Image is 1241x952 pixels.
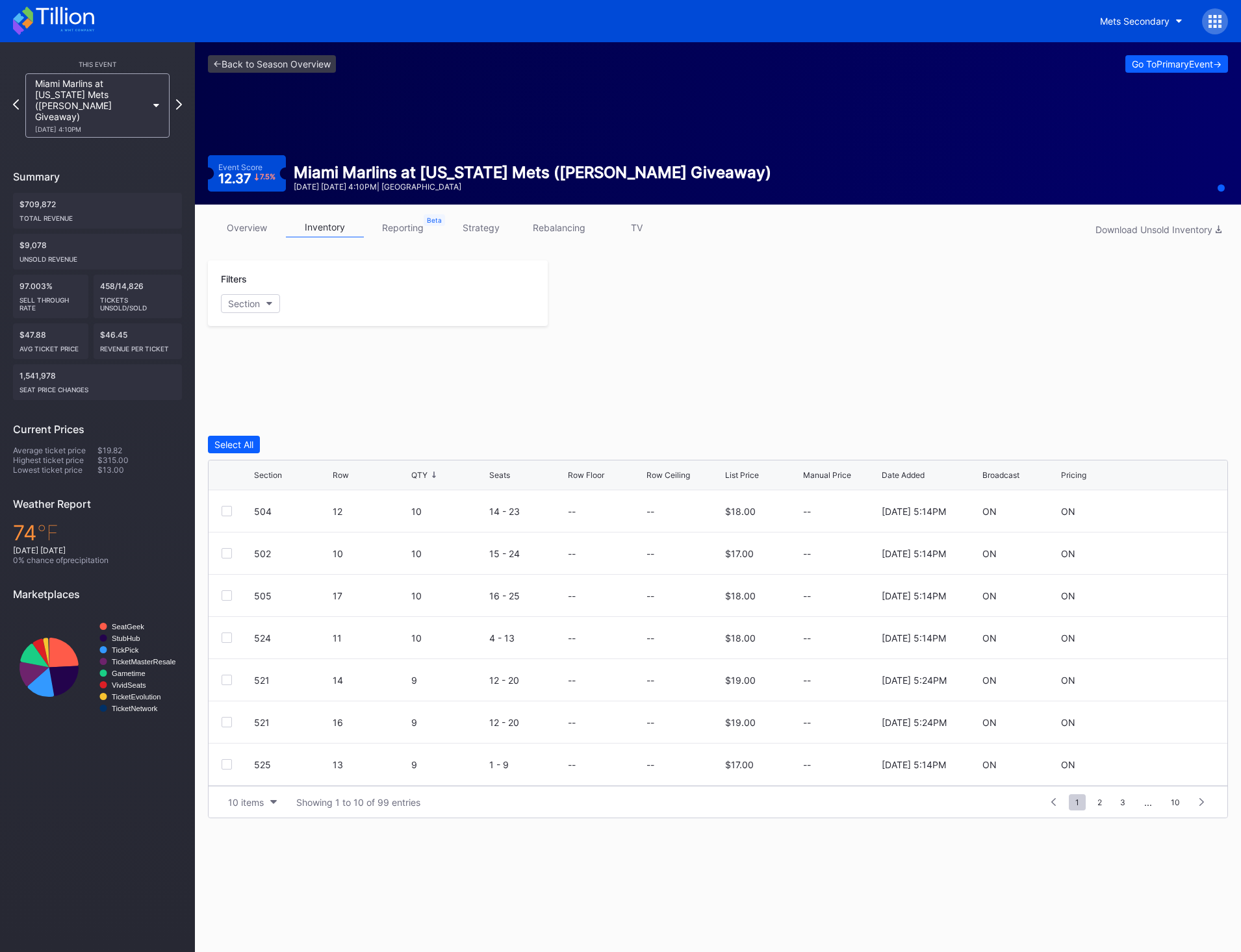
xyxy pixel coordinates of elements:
div: [DATE] 5:14PM [882,590,946,601]
div: Download Unsold Inventory [1095,224,1222,235]
div: 10 [411,590,487,601]
div: -- [568,506,576,517]
div: Section [254,470,282,480]
div: Total Revenue [19,209,175,222]
div: 12.37 [218,172,276,185]
div: [DATE] 5:24PM [882,675,947,686]
text: TicketEvolution [112,693,160,701]
div: 7.5 % [260,173,275,181]
div: $19.00 [725,675,756,686]
div: Event Score [218,162,262,172]
a: overview [208,218,286,238]
div: 525 [254,759,329,770]
div: 16 - 25 [489,590,565,601]
div: Mets Secondary [1100,16,1170,27]
div: Miami Marlins at [US_STATE] Mets ([PERSON_NAME] Giveaway) [35,78,147,133]
div: $18.00 [725,506,756,517]
div: -- [803,506,878,517]
div: -- [803,633,878,644]
div: -- [646,759,654,770]
div: 10 items [228,797,264,808]
div: -- [803,717,878,728]
div: 12 - 20 [489,675,565,686]
div: 0 % chance of precipitation [13,555,182,565]
div: Unsold Revenue [19,250,175,263]
div: 521 [254,675,329,686]
div: Tickets Unsold/Sold [100,291,176,312]
div: Select All [214,439,253,450]
div: 9 [411,759,487,770]
div: -- [646,675,654,686]
span: ℉ [37,520,58,545]
div: -- [568,590,576,601]
div: Showing 1 to 10 of 99 entries [296,797,420,808]
div: 524 [254,633,329,644]
div: ... [1134,797,1162,808]
div: [DATE] 5:14PM [882,759,946,770]
div: ON [1061,675,1075,686]
div: $18.00 [725,590,756,601]
text: TicketNetwork [112,705,158,712]
div: [DATE] 5:24PM [882,717,947,728]
text: TickPick [112,646,139,654]
div: ON [1061,759,1075,770]
div: Lowest ticket price [13,465,97,475]
div: $18.00 [725,633,756,644]
div: 14 - 23 [489,506,565,517]
div: Current Prices [13,423,182,436]
button: Go ToPrimaryEvent-> [1125,55,1228,73]
div: $19.00 [725,717,756,728]
div: 1 - 9 [489,759,565,770]
div: seat price changes [19,381,175,394]
div: 458/14,826 [94,275,183,318]
div: Marketplaces [13,588,182,601]
text: SeatGeek [112,623,144,631]
div: -- [568,633,576,644]
div: Weather Report [13,497,182,510]
div: 10 [333,548,408,559]
div: -- [803,548,878,559]
div: $9,078 [13,234,182,269]
div: 12 - 20 [489,717,565,728]
div: $13.00 [97,465,182,475]
div: -- [646,633,654,644]
div: 13 [333,759,408,770]
div: 97.003% [13,275,88,318]
div: -- [646,590,654,601]
a: strategy [442,218,520,238]
div: -- [646,717,654,728]
div: ON [982,548,997,559]
div: Seats [489,470,510,480]
a: <-Back to Season Overview [208,55,336,73]
button: Mets Secondary [1090,9,1192,33]
span: 2 [1091,794,1108,810]
div: Row Ceiling [646,470,690,480]
div: 15 - 24 [489,548,565,559]
div: List Price [725,470,759,480]
div: 14 [333,675,408,686]
span: 1 [1069,794,1086,810]
text: Gametime [112,670,146,677]
span: 10 [1164,794,1186,810]
div: -- [646,548,654,559]
div: 10 [411,548,487,559]
div: [DATE] 5:14PM [882,506,946,517]
button: Download Unsold Inventory [1089,221,1228,238]
div: ON [982,633,997,644]
text: StubHub [112,634,140,642]
div: ON [1061,590,1075,601]
div: 9 [411,717,487,728]
div: Broadcast [982,470,1019,480]
div: 10 [411,506,487,517]
a: rebalancing [520,218,598,238]
button: Section [221,294,280,313]
div: 17 [333,590,408,601]
div: Avg ticket price [19,340,82,353]
div: -- [803,759,878,770]
div: Miami Marlins at [US_STATE] Mets ([PERSON_NAME] Giveaway) [294,163,771,182]
div: ON [1061,633,1075,644]
div: Row [333,470,349,480]
div: 10 [411,633,487,644]
text: TicketMasterResale [112,658,175,666]
div: ON [1061,548,1075,559]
